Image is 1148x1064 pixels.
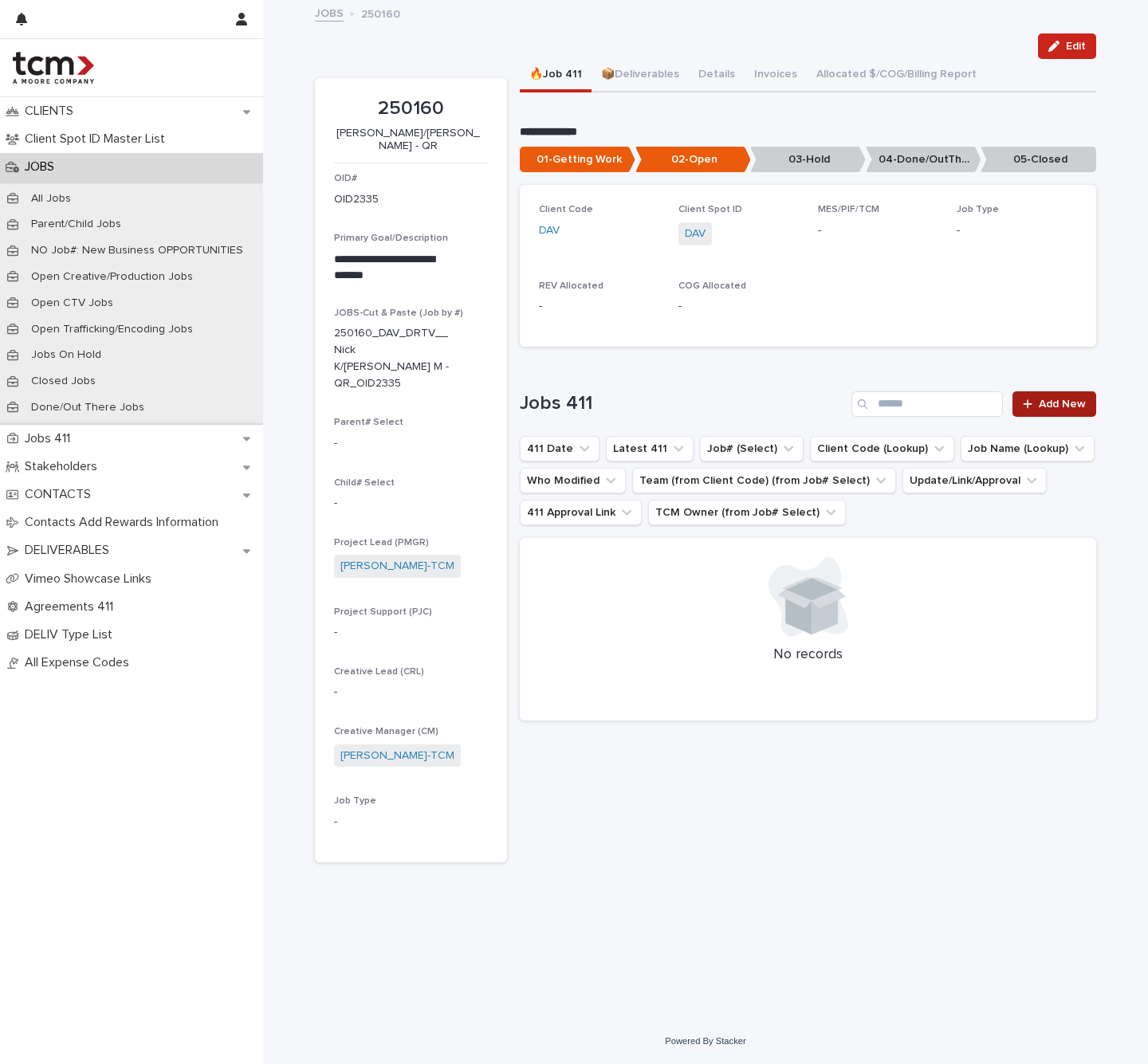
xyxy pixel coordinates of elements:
[334,174,357,183] span: OID#
[18,192,84,206] p: All Jobs
[606,436,694,461] button: Latest 411
[851,391,1003,417] input: Search
[340,748,454,764] a: [PERSON_NAME]-TCM
[334,667,424,677] span: Creative Lead (CRL)
[334,814,488,830] p: -
[685,226,706,242] a: DAV
[18,459,110,474] p: Stakeholders
[807,59,986,92] button: Allocated $/COG/Billing Report
[1038,33,1096,59] button: Edit
[18,132,178,147] p: Client Spot ID Master List
[539,646,1077,664] p: No records
[18,431,83,446] p: Jobs 411
[981,147,1096,173] p: 05-Closed
[750,147,866,173] p: 03-Hold
[334,624,488,641] p: -
[334,538,429,548] span: Project Lead (PMGR)
[810,436,954,461] button: Client Code (Lookup)
[678,281,746,291] span: COG Allocated
[340,558,454,575] a: [PERSON_NAME]-TCM
[18,599,126,614] p: Agreements 411
[18,401,157,414] p: Done/Out There Jobs
[18,375,108,388] p: Closed Jobs
[592,59,689,92] button: 📦Deliverables
[520,468,626,493] button: Who Modified
[18,515,231,530] p: Contacts Add Rewards Information
[635,147,751,173] p: 02-Open
[745,59,807,92] button: Invoices
[539,205,593,214] span: Client Code
[520,392,845,415] h1: Jobs 411
[520,500,642,525] button: 411 Approval Link
[520,59,592,92] button: 🔥Job 411
[1039,399,1086,410] span: Add New
[866,147,981,173] p: 04-Done/OutThere
[18,571,164,587] p: Vimeo Showcase Links
[902,468,1047,493] button: Update/Link/Approval
[18,104,86,119] p: CLIENTS
[334,607,432,617] span: Project Support (PJC)
[818,205,879,214] span: MES/PIF/TCM
[18,270,206,284] p: Open Creative/Production Jobs
[539,281,603,291] span: REV Allocated
[18,323,206,336] p: Open Trafficking/Encoding Jobs
[13,52,94,84] img: 4hMmSqQkux38exxPVZHQ
[18,244,256,257] p: NO Job#: New Business OPPORTUNITIES
[334,308,463,318] span: JOBS-Cut & Paste (Job by #)
[961,436,1095,461] button: Job Name (Lookup)
[334,435,488,452] p: -
[957,222,1077,239] p: -
[334,727,438,736] span: Creative Manager (CM)
[334,234,448,243] span: Primary Goal/Description
[18,218,134,231] p: Parent/Child Jobs
[678,298,799,315] p: -
[539,298,659,315] p: -
[334,97,488,120] p: 250160
[700,436,804,461] button: Job# (Select)
[18,543,122,558] p: DELIVERABLES
[539,222,560,239] a: DAV
[818,222,938,239] p: -
[632,468,896,493] button: Team (from Client Code) (from Job# Select)
[18,627,125,642] p: DELIV Type List
[18,487,104,502] p: CONTACTS
[18,159,67,175] p: JOBS
[18,655,142,670] p: All Expense Codes
[957,205,999,214] span: Job Type
[334,418,403,427] span: Parent# Select
[18,296,126,310] p: Open CTV Jobs
[689,59,745,92] button: Details
[1066,41,1086,52] span: Edit
[334,495,488,512] p: -
[1012,391,1096,417] a: Add New
[334,478,395,488] span: Child# Select
[334,191,379,208] p: OID2335
[334,684,488,701] p: -
[18,348,114,362] p: Jobs On Hold
[665,1036,745,1046] a: Powered By Stacker
[520,436,600,461] button: 411 Date
[520,147,635,173] p: 01-Getting Work
[678,205,742,214] span: Client Spot ID
[334,325,450,391] p: 250160_DAV_DRTV__Nick K/[PERSON_NAME] M - QR_OID2335
[334,796,376,806] span: Job Type
[648,500,846,525] button: TCM Owner (from Job# Select)
[315,3,344,22] a: JOBS
[334,127,482,154] p: [PERSON_NAME]/[PERSON_NAME] - QR
[361,4,400,22] p: 250160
